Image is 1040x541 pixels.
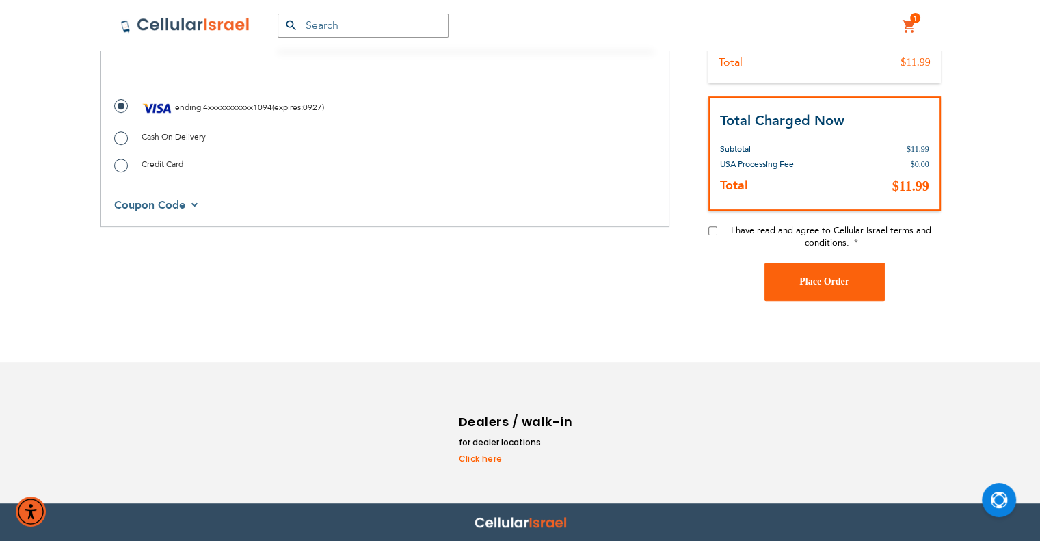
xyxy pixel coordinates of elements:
[907,144,929,154] span: $11.99
[16,497,46,527] div: Accessibility Menu
[764,263,885,301] button: Place Order
[203,102,272,113] span: 4xxxxxxxxxxx1094
[142,131,206,142] span: Cash On Delivery
[459,436,575,449] li: for dealer locations
[911,159,929,169] span: $0.00
[142,159,183,170] span: Credit Card
[902,18,917,35] a: 1
[459,453,575,465] a: Click here
[114,198,185,213] span: Coupon Code
[459,412,575,432] h6: Dealers / walk-in
[114,98,324,118] label: ( : )
[720,131,827,157] th: Subtotal
[175,102,201,113] span: ending
[731,224,931,249] span: I have read and agree to Cellular Israel terms and conditions.
[142,98,173,118] img: Visa
[278,14,449,38] input: Search
[114,34,322,88] iframe: reCAPTCHA
[120,17,250,34] img: Cellular Israel Logo
[799,276,849,287] span: Place Order
[720,159,794,170] span: USA Processing Fee
[303,102,322,113] span: 0927
[892,179,929,194] span: $11.99
[719,55,743,69] div: Total
[913,13,918,24] span: 1
[720,111,844,130] strong: Total Charged Now
[274,102,301,113] span: expires
[720,177,748,194] strong: Total
[901,55,930,69] div: $11.99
